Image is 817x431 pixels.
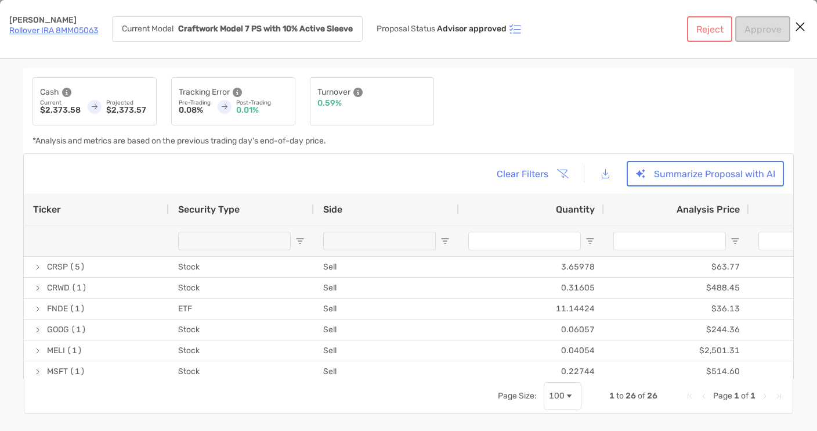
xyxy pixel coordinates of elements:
[122,25,173,33] p: Current Model
[556,204,595,215] span: Quantity
[47,341,65,360] span: MELI
[314,361,459,382] div: Sell
[314,278,459,298] div: Sell
[314,319,459,340] div: Sell
[71,320,86,339] span: (1)
[47,320,69,339] span: GOOG
[40,99,81,106] p: Current
[169,278,314,298] div: Stock
[314,299,459,319] div: Sell
[169,319,314,340] div: Stock
[70,257,85,276] span: (5)
[604,278,749,298] div: $488.45
[169,340,314,361] div: Stock
[314,340,459,361] div: Sell
[468,232,581,250] input: Quantity Filter Input
[638,391,645,401] span: of
[508,22,522,36] img: icon status
[774,392,783,401] div: Last Page
[616,391,624,401] span: to
[647,391,657,401] span: 26
[713,391,732,401] span: Page
[760,392,769,401] div: Next Page
[750,391,755,401] span: 1
[549,391,565,401] div: 100
[323,204,342,215] span: Side
[178,204,240,215] span: Security Type
[459,299,604,319] div: 11.14424
[33,204,61,215] span: Ticker
[179,106,211,114] p: 0.08%
[169,361,314,382] div: Stock
[459,257,604,277] div: 3.65978
[40,106,81,114] p: $2,373.58
[459,319,604,340] div: 0.06057
[236,106,288,114] p: 0.01%
[613,232,726,250] input: Analysis Price Filter Input
[106,106,149,114] p: $2,373.57
[440,236,450,246] button: Open Filter Menu
[604,361,749,382] div: $514.60
[314,257,459,277] div: Sell
[459,278,604,298] div: 0.31605
[70,299,85,318] span: (1)
[179,99,211,106] p: Pre-Trading
[791,19,809,36] button: Close modal
[627,161,784,186] button: Summarize Proposal with AI
[236,99,288,106] p: Post-Trading
[106,99,149,106] p: Projected
[734,391,739,401] span: 1
[47,299,68,318] span: FNDE
[47,278,70,297] span: CRWD
[604,299,749,319] div: $36.13
[9,26,98,35] a: Rollover IRA 8MM05063
[47,362,68,381] span: MSFT
[437,24,507,34] p: Advisor approved
[498,391,537,401] div: Page Size:
[741,391,749,401] span: of
[9,16,98,24] p: [PERSON_NAME]
[67,341,82,360] span: (1)
[487,161,576,186] button: Clear Filters
[32,137,326,145] p: *Analysis and metrics are based on the previous trading day's end-of-day price.
[169,257,314,277] div: Stock
[626,391,636,401] span: 26
[604,340,749,361] div: $2,501.31
[687,16,732,42] button: Reject
[71,278,87,297] span: (1)
[317,99,342,107] p: 0.59%
[459,361,604,382] div: 0.22744
[604,257,749,277] div: $63.77
[699,392,708,401] div: Previous Page
[677,204,740,215] span: Analysis Price
[459,340,604,361] div: 0.04054
[47,257,68,276] span: CRSP
[317,85,350,99] p: Turnover
[179,85,230,99] p: Tracking Error
[609,391,614,401] span: 1
[295,236,305,246] button: Open Filter Menu
[585,236,595,246] button: Open Filter Menu
[377,24,435,34] p: Proposal Status
[685,392,695,401] div: First Page
[604,319,749,340] div: $244.36
[169,299,314,319] div: ETF
[731,236,740,246] button: Open Filter Menu
[178,24,353,34] strong: Craftwork Model 7 PS with 10% Active Sleeve
[70,362,85,381] span: (1)
[544,382,581,410] div: Page Size
[40,85,59,99] p: Cash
